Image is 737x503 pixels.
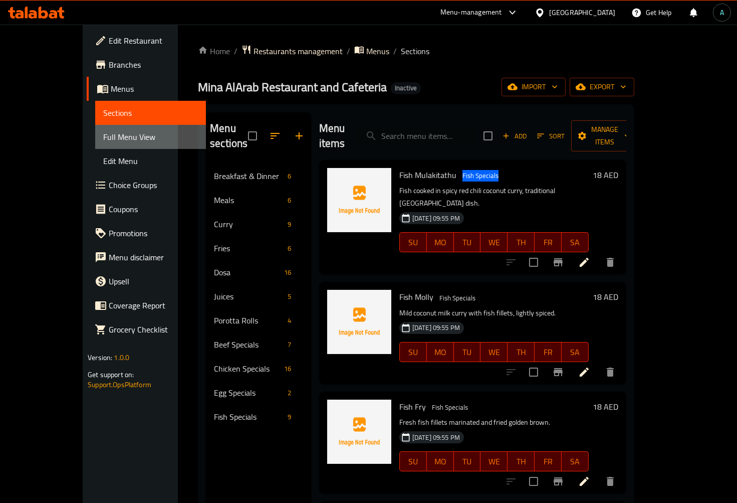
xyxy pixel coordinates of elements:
[546,469,570,493] button: Branch-specific-item
[357,127,475,145] input: search
[109,179,198,191] span: Choice Groups
[512,345,531,360] span: TH
[109,251,198,263] span: Menu disclaimer
[214,387,284,399] span: Egg Specials
[214,290,284,302] span: Juices
[111,83,198,95] span: Menus
[284,340,295,350] span: 7
[214,170,284,182] span: Breakfast & Dinner
[512,454,531,469] span: TH
[566,235,585,250] span: SA
[103,107,198,119] span: Sections
[562,451,589,471] button: SA
[95,101,206,125] a: Sections
[214,266,280,278] span: Dosa
[531,128,571,144] span: Sort items
[391,82,421,94] div: Inactive
[539,235,558,250] span: FR
[435,292,479,304] span: Fish Specials
[284,292,295,301] span: 5
[598,469,622,493] button: delete
[284,316,295,325] span: 4
[458,170,503,182] span: Fish Specials
[198,76,387,98] span: Mina AlArab Restaurant and Cafeteria
[327,290,391,354] img: Fish Molly
[114,351,129,364] span: 1.0.0
[206,260,311,284] div: Dosa16
[95,149,206,173] a: Edit Menu
[284,314,295,326] div: items
[214,339,284,351] span: Beef Specials
[284,290,295,302] div: items
[354,45,389,58] a: Menus
[570,78,634,96] button: export
[109,323,198,336] span: Grocery Checklist
[431,454,450,469] span: MO
[87,29,206,53] a: Edit Restaurant
[399,185,589,210] p: Fish cooked in spicy red chili coconut curry, traditional [GEOGRAPHIC_DATA] dish.
[578,81,626,93] span: export
[391,84,421,92] span: Inactive
[578,366,590,378] a: Edit menu item
[510,81,558,93] span: import
[87,197,206,221] a: Coupons
[523,471,544,492] span: Select to update
[214,314,284,326] span: Porotta Rolls
[454,342,481,362] button: TU
[508,232,535,252] button: TH
[284,170,295,182] div: items
[206,308,311,332] div: Porotta Rolls4
[198,45,230,57] a: Home
[87,293,206,317] a: Coverage Report
[480,451,508,471] button: WE
[284,218,295,230] div: items
[109,275,198,287] span: Upsell
[454,232,481,252] button: TU
[109,227,198,239] span: Promotions
[566,454,585,469] span: SA
[284,387,295,399] div: items
[408,433,464,442] span: [DATE] 09:55 PM
[109,35,198,47] span: Edit Restaurant
[87,269,206,293] a: Upsell
[566,345,585,360] span: SA
[210,121,248,151] h2: Menu sections
[484,345,504,360] span: WE
[87,317,206,342] a: Grocery Checklist
[399,307,589,319] p: Mild coconut milk curry with fish fillets, lightly spiced.
[458,235,477,250] span: TU
[214,242,284,254] span: Fries
[284,220,295,229] span: 9
[327,168,391,232] img: Fish Mulakitathu
[458,345,477,360] span: TU
[87,173,206,197] a: Choice Groups
[598,360,622,384] button: delete
[214,218,284,230] span: Curry
[87,53,206,77] a: Branches
[366,45,389,57] span: Menus
[535,342,562,362] button: FR
[327,400,391,464] img: Fish Fry
[87,245,206,269] a: Menu disclaimer
[206,381,311,405] div: Egg Specials2
[408,323,464,332] span: [DATE] 09:55 PM
[280,268,295,277] span: 16
[284,196,295,205] span: 6
[549,7,615,18] div: [GEOGRAPHIC_DATA]
[537,130,565,142] span: Sort
[399,232,427,252] button: SU
[404,345,423,360] span: SU
[720,7,724,18] span: A
[458,454,477,469] span: TU
[535,451,562,471] button: FR
[88,368,134,381] span: Get support on:
[254,45,343,57] span: Restaurants management
[214,411,284,423] span: Fish Specials
[263,124,287,148] span: Sort sections
[593,168,618,182] h6: 18 AED
[499,128,531,144] button: Add
[428,402,472,413] span: Fish Specials
[431,345,450,360] span: MO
